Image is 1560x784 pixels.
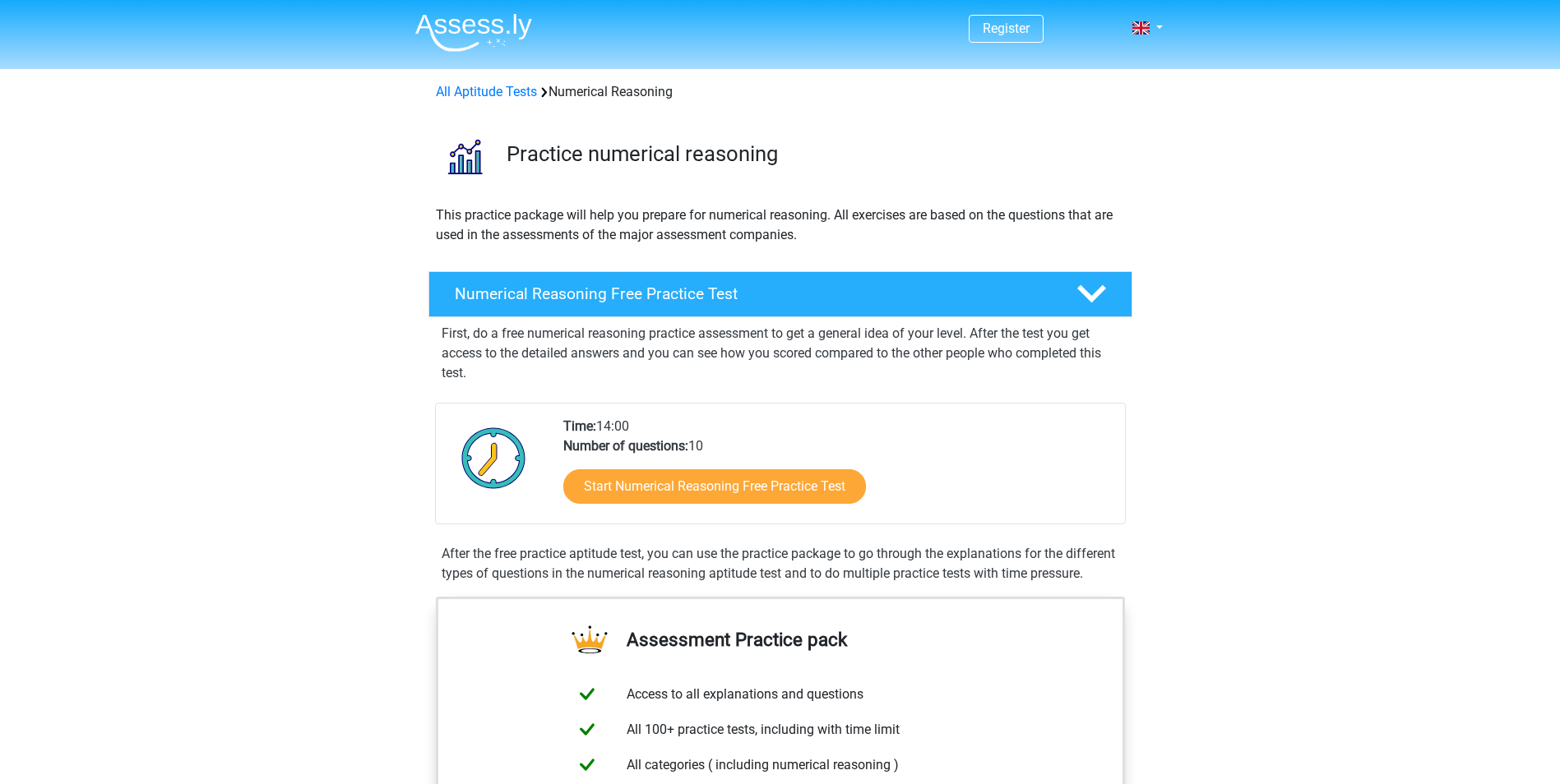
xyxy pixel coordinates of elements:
[436,84,537,99] a: All Aptitude Tests
[452,417,535,499] img: Clock
[429,82,1132,102] div: Numerical Reasoning
[507,141,1119,167] h3: Practice numerical reasoning
[422,271,1139,317] a: Numerical Reasoning Free Practice Test
[563,469,866,504] a: Start Numerical Reasoning Free Practice Test
[983,21,1030,36] a: Register
[436,205,1125,245] p: This practice package will help you prepare for numerical reasoning. All exercises are based on t...
[442,324,1119,383] p: First, do a free numerical reasoning practice assessment to get a general idea of your level. Aft...
[435,544,1126,583] div: After the free practice aptitude test, you can use the practice package to go through the explana...
[563,418,596,434] b: Time:
[455,284,1050,303] h4: Numerical Reasoning Free Practice Test
[551,417,1124,523] div: 14:00 10
[563,438,688,454] b: Number of questions:
[429,122,499,191] img: numerical reasoning
[415,13,532,52] img: Assessly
